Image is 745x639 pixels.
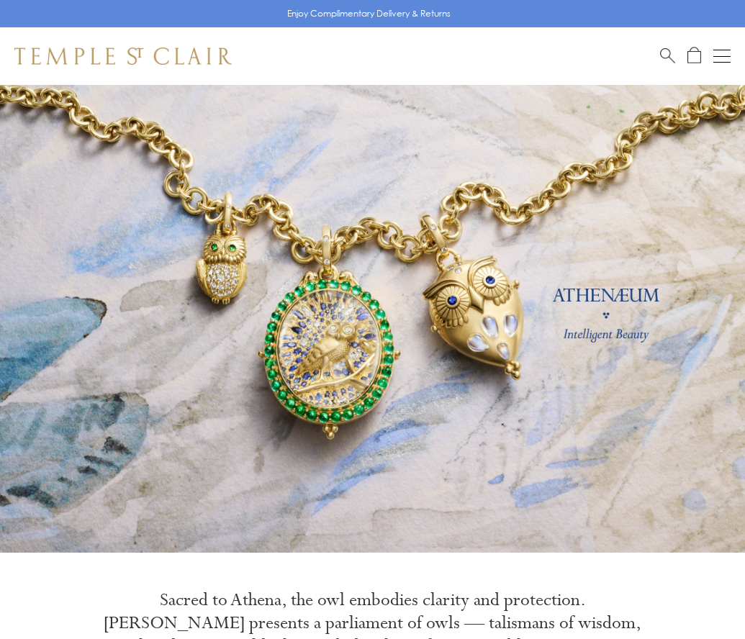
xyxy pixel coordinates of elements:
img: Temple St. Clair [14,47,232,65]
a: Open Shopping Bag [687,47,701,65]
a: Search [660,47,675,65]
p: Enjoy Complimentary Delivery & Returns [287,6,451,21]
button: Open navigation [713,47,731,65]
